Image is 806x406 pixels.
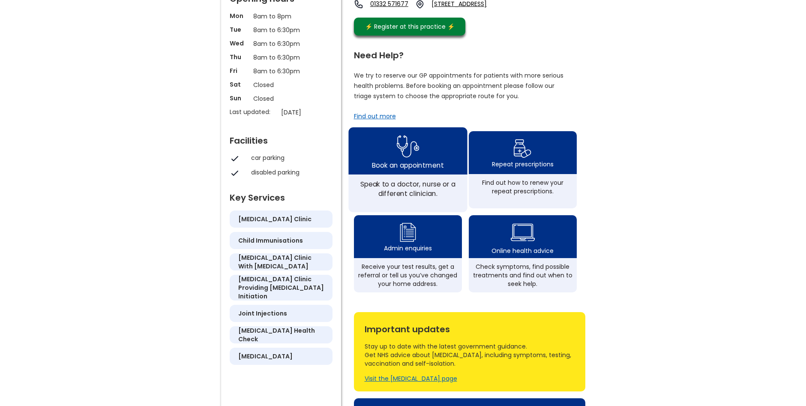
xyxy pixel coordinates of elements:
p: 8am to 8pm [253,12,309,21]
h5: [MEDICAL_DATA] clinic providing [MEDICAL_DATA] initiation [238,275,324,301]
p: 8am to 6:30pm [253,25,309,35]
div: Online health advice [491,247,554,255]
img: repeat prescription icon [513,137,532,160]
img: admin enquiry icon [399,221,417,244]
div: Speak to a doctor, nurse or a different clinician. [353,179,462,198]
div: Stay up to date with the latest government guidance. Get NHS advice about [MEDICAL_DATA], includi... [365,342,575,368]
p: Closed [253,94,309,103]
div: Important updates [365,321,575,334]
p: Last updated: [230,108,277,116]
a: Find out more [354,112,396,120]
div: Book an appointment [372,160,443,170]
div: Key Services [230,189,333,202]
div: Check symptoms, find possible treatments and find out when to seek help. [473,262,572,288]
img: health advice icon [511,218,535,247]
a: health advice iconOnline health adviceCheck symptoms, find possible treatments and find out when ... [469,215,577,292]
p: Mon [230,12,249,20]
div: Find out how to renew your repeat prescriptions. [473,178,572,195]
div: Need Help? [354,47,577,60]
p: Closed [253,80,309,90]
h5: joint injections [238,309,287,318]
h5: [MEDICAL_DATA] [238,352,293,361]
a: admin enquiry iconAdmin enquiriesReceive your test results, get a referral or tell us you’ve chan... [354,215,462,292]
h5: [MEDICAL_DATA] clinic with [MEDICAL_DATA] [238,253,324,271]
div: Receive your test results, get a referral or tell us you’ve changed your home address. [358,262,458,288]
p: Tue [230,25,249,34]
div: Facilities [230,132,333,145]
p: [DATE] [281,108,337,117]
h5: [MEDICAL_DATA] clinic [238,215,312,223]
div: disabled parking [251,168,328,177]
div: car parking [251,153,328,162]
p: 8am to 6:30pm [253,53,309,62]
a: ⚡️ Register at this practice ⚡️ [354,18,465,36]
p: We try to reserve our GP appointments for patients with more serious health problems. Before book... [354,70,564,101]
h5: child immunisations [238,236,303,245]
a: book appointment icon Book an appointmentSpeak to a doctor, nurse or a different clinician. [348,127,467,212]
p: 8am to 6:30pm [253,66,309,76]
a: Visit the [MEDICAL_DATA] page [365,374,457,383]
div: Admin enquiries [384,244,432,253]
p: Thu [230,53,249,61]
a: repeat prescription iconRepeat prescriptionsFind out how to renew your repeat prescriptions. [469,131,577,208]
p: Sat [230,80,249,89]
div: ⚡️ Register at this practice ⚡️ [361,22,459,31]
div: Repeat prescriptions [492,160,554,168]
h5: [MEDICAL_DATA] health check [238,326,324,343]
p: 8am to 6:30pm [253,39,309,48]
img: book appointment icon [396,132,419,160]
p: Sun [230,94,249,102]
p: Fri [230,66,249,75]
p: Wed [230,39,249,48]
